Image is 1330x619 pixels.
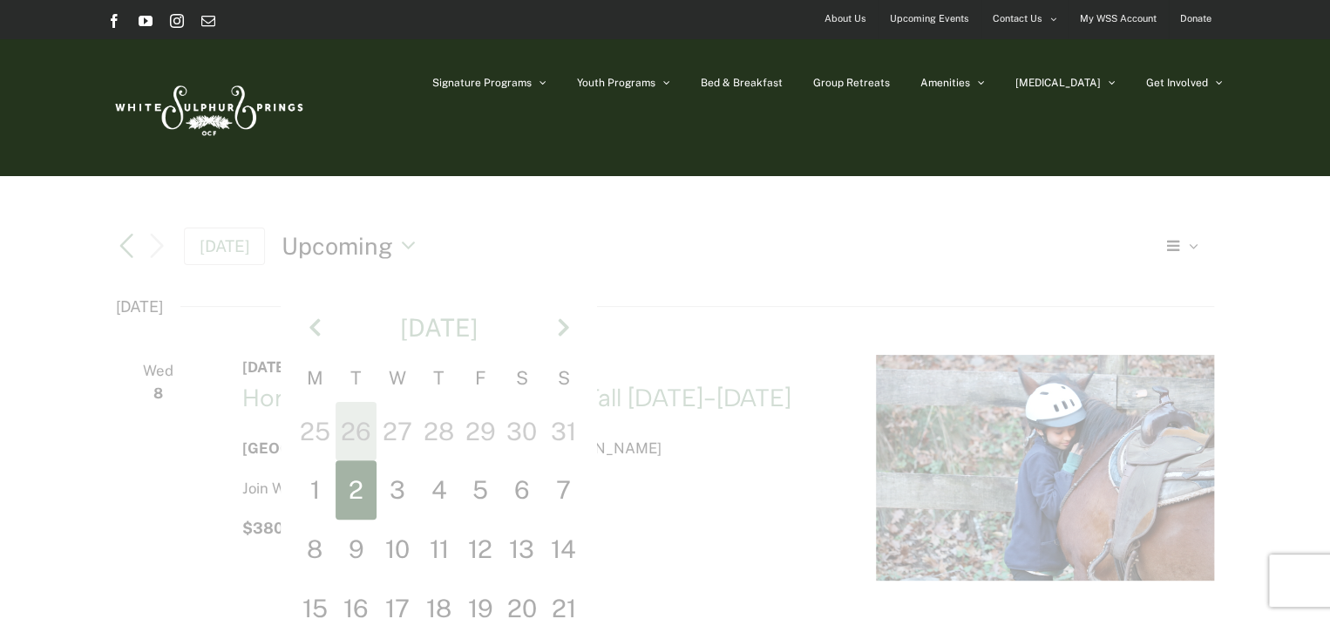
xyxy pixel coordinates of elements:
[993,6,1042,31] span: Contact Us
[1180,6,1211,31] span: Donate
[1015,39,1116,126] a: [MEDICAL_DATA]
[107,66,308,148] img: White Sulphur Springs Logo
[577,78,655,88] span: Youth Programs
[920,78,970,88] span: Amenities
[813,78,890,88] span: Group Retreats
[432,39,546,126] a: Signature Programs
[824,6,866,31] span: About Us
[701,39,783,126] a: Bed & Breakfast
[577,39,670,126] a: Youth Programs
[1080,6,1157,31] span: My WSS Account
[432,78,532,88] span: Signature Programs
[1146,78,1208,88] span: Get Involved
[701,78,783,88] span: Bed & Breakfast
[890,6,969,31] span: Upcoming Events
[1015,78,1101,88] span: [MEDICAL_DATA]
[920,39,985,126] a: Amenities
[432,39,1223,126] nav: Main Menu
[1146,39,1223,126] a: Get Involved
[813,39,890,126] a: Group Retreats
